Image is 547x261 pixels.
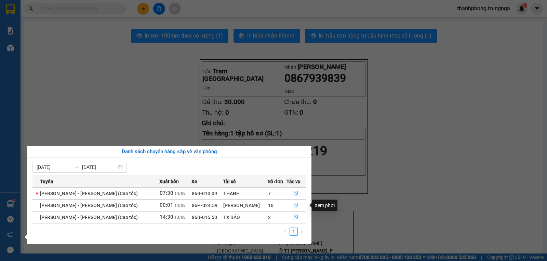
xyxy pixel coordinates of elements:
div: TX BẢO [223,214,267,221]
span: [PERSON_NAME] - [PERSON_NAME] (Cao tốc) [40,203,138,208]
span: to [74,164,79,170]
span: right [300,229,304,233]
span: 86B-010.09 [192,191,217,196]
li: VP Trạm [GEOGRAPHIC_DATA] [3,29,47,52]
span: [PERSON_NAME] - [PERSON_NAME] (Cao tốc) [40,215,138,220]
span: 14/08 [174,191,186,196]
span: swap-right [74,164,79,170]
span: Tuyến [40,178,53,185]
span: Xuất bến [159,178,179,185]
span: 13/08 [174,215,186,220]
span: 86B-015.50 [192,215,217,220]
button: file-done [287,212,306,223]
div: Xem phơi [312,200,337,211]
span: Xe [191,178,197,185]
span: file-done [294,203,298,208]
li: Trung Nga [3,3,99,16]
div: [PERSON_NAME] [223,202,267,209]
div: Danh sách chuyến hàng sắp về văn phòng [32,148,306,156]
span: file-done [294,215,298,220]
span: file-done [294,191,298,196]
input: Từ ngày [37,163,71,171]
span: [PERSON_NAME] - [PERSON_NAME] (Cao tốc) [40,191,138,196]
button: file-done [287,200,306,211]
span: 2 [268,215,271,220]
span: Tác vụ [286,178,301,185]
span: Tài xế [223,178,236,185]
span: 00:01 [160,202,173,208]
span: 10 [268,203,273,208]
li: VP [PERSON_NAME] [47,29,91,37]
img: logo.jpg [3,3,27,27]
li: Previous Page [281,228,290,236]
span: Số đơn [268,178,283,185]
a: 1 [290,228,297,235]
li: Next Page [298,228,306,236]
div: THÀNH [223,190,267,197]
button: left [281,228,290,236]
span: left [283,229,288,233]
span: 7 [268,191,271,196]
span: 14/08 [174,203,186,208]
span: environment [47,38,52,43]
span: 14:30 [160,214,173,220]
b: T1 [PERSON_NAME], P Phú Thuỷ [47,38,89,58]
input: Đến ngày [82,163,117,171]
button: file-done [287,188,306,199]
li: 1 [290,228,298,236]
button: right [298,228,306,236]
span: 86H-024.59 [192,203,217,208]
span: 07:30 [160,190,173,196]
